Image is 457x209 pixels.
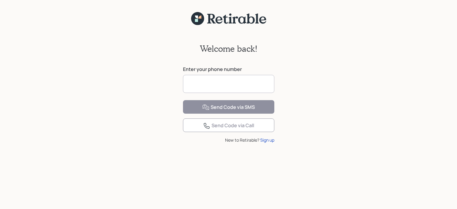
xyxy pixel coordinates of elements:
[183,118,274,132] button: Send Code via Call
[202,104,255,111] div: Send Code via SMS
[260,137,274,143] div: Sign up
[183,66,274,72] label: Enter your phone number
[203,122,254,129] div: Send Code via Call
[183,137,274,143] div: New to Retirable?
[183,100,274,114] button: Send Code via SMS
[200,44,257,54] h2: Welcome back!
